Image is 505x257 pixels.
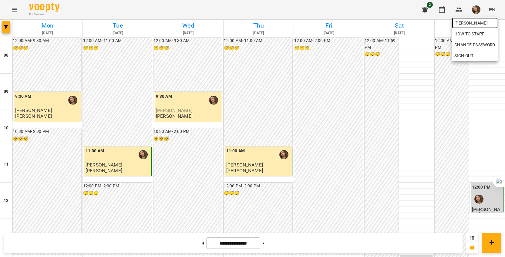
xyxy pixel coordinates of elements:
a: How to start [452,28,486,39]
a: [PERSON_NAME] [452,18,498,28]
a: Change Password [452,39,498,50]
span: How to start [454,30,484,38]
button: Sign Out [452,50,498,61]
span: [PERSON_NAME] [454,19,495,27]
span: Change Password [454,41,495,48]
span: Sign Out [454,52,473,59]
